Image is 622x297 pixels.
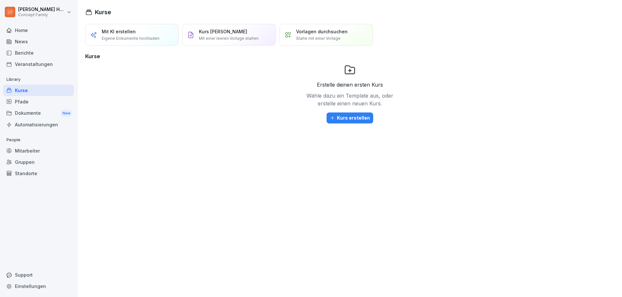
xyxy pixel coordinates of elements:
[3,168,74,179] a: Standorte
[3,119,74,130] a: Automatisierungen
[102,28,136,35] p: Mit KI erstellen
[3,58,74,70] a: Veranstaltungen
[199,28,247,35] p: Kurs [PERSON_NAME]
[3,47,74,58] a: Berichte
[3,145,74,156] a: Mitarbeiter
[85,52,614,60] h3: Kurse
[3,74,74,85] p: Library
[3,36,74,47] a: News
[3,107,74,119] div: Dokumente
[3,107,74,119] a: DokumenteNew
[3,281,74,292] a: Einstellungen
[102,36,159,41] p: Eigene Dokumente hochladen
[317,81,383,89] p: Erstelle deinen ersten Kurs
[296,36,340,41] p: Starte mit einer Vorlage
[18,7,65,12] p: [PERSON_NAME] Huttarsch
[199,36,259,41] p: Mit einer leeren Vorlage starten
[61,110,72,117] div: New
[3,269,74,281] div: Support
[3,96,74,107] a: Pfade
[305,92,395,107] p: Wähle dazu ein Template aus, oder erstelle einen neuen Kurs.
[95,8,111,16] h1: Kurse
[3,156,74,168] a: Gruppen
[18,13,65,17] p: Concept Family
[296,28,348,35] p: Vorlagen durchsuchen
[327,112,373,123] button: Kurs erstellen
[330,114,370,122] div: Kurs erstellen
[3,25,74,36] a: Home
[3,135,74,145] p: People
[3,85,74,96] a: Kurse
